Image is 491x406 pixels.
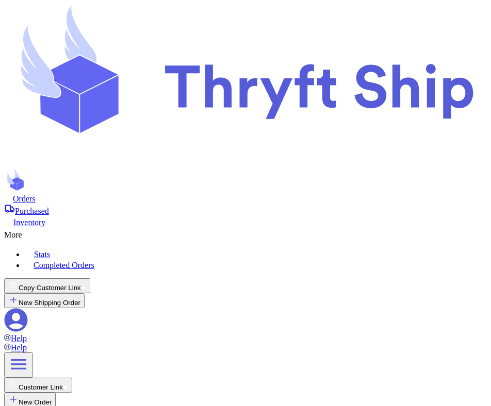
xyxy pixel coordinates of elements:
span: Help [11,343,27,352]
a: Completed Orders [25,259,487,270]
span: Help [11,334,27,343]
span: Purchased [15,207,49,215]
div: More [4,227,487,240]
a: Help [4,343,27,352]
button: New Shipping Order [4,293,85,308]
a: Stats [25,248,487,259]
a: Orders [4,193,487,204]
a: Help [4,334,27,343]
button: Customer Link [4,378,72,393]
span: Orders [13,194,36,203]
a: Purchased [4,204,487,216]
span: Completed Orders [34,261,94,269]
span: Inventory [13,218,45,227]
span: Stats [34,250,50,259]
button: Copy Customer Link [4,278,90,293]
a: Inventory [4,216,487,227]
